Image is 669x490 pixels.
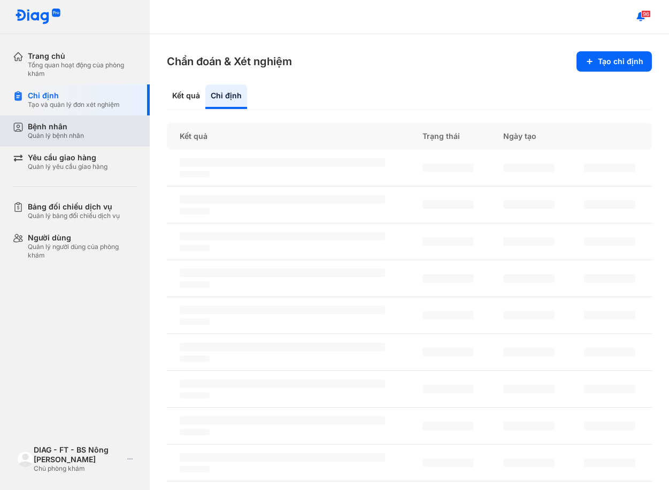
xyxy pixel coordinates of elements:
[180,416,385,425] span: ‌
[422,237,474,246] span: ‌
[34,464,123,473] div: Chủ phòng khám
[180,355,210,362] span: ‌
[422,200,474,209] span: ‌
[180,171,210,177] span: ‌
[422,274,474,283] span: ‌
[180,195,385,204] span: ‌
[17,451,34,468] img: logo
[422,164,474,172] span: ‌
[422,422,474,430] span: ‌
[503,348,555,356] span: ‌
[576,51,652,72] button: Tạo chỉ định
[180,392,210,399] span: ‌
[28,51,137,61] div: Trang chủ
[584,274,635,283] span: ‌
[584,164,635,172] span: ‌
[28,153,107,162] div: Yêu cầu giao hàng
[167,84,205,109] div: Kết quả
[180,429,210,435] span: ‌
[180,232,385,240] span: ‌
[28,233,137,243] div: Người dùng
[584,200,635,209] span: ‌
[180,282,210,288] span: ‌
[490,123,571,150] div: Ngày tạo
[422,458,474,467] span: ‌
[28,100,120,109] div: Tạo và quản lý đơn xét nghiệm
[503,200,555,209] span: ‌
[503,164,555,172] span: ‌
[422,311,474,320] span: ‌
[180,208,210,214] span: ‌
[34,445,123,464] div: DIAG - FT - BS Nông [PERSON_NAME]
[180,466,210,472] span: ‌
[503,458,555,467] span: ‌
[180,453,385,462] span: ‌
[180,306,385,314] span: ‌
[503,311,555,320] span: ‌
[180,158,385,167] span: ‌
[28,212,120,220] div: Quản lý bảng đối chiếu dịch vụ
[584,385,635,393] span: ‌
[180,343,385,351] span: ‌
[28,122,84,131] div: Bệnh nhân
[28,202,120,212] div: Bảng đối chiếu dịch vụ
[422,385,474,393] span: ‌
[180,245,210,251] span: ‌
[503,237,555,246] span: ‌
[205,84,247,109] div: Chỉ định
[28,243,137,260] div: Quản lý người dùng của phòng khám
[28,131,84,140] div: Quản lý bệnh nhân
[584,458,635,467] span: ‌
[584,422,635,430] span: ‌
[584,311,635,320] span: ‌
[180,379,385,388] span: ‌
[584,348,635,356] span: ‌
[503,422,555,430] span: ‌
[584,237,635,246] span: ‌
[422,348,474,356] span: ‌
[410,123,490,150] div: Trạng thái
[503,274,555,283] span: ‌
[503,385,555,393] span: ‌
[15,9,61,25] img: logo
[180,269,385,277] span: ‌
[28,61,137,78] div: Tổng quan hoạt động của phòng khám
[167,123,410,150] div: Kết quả
[180,318,210,325] span: ‌
[641,10,651,18] span: 96
[28,91,120,100] div: Chỉ định
[167,54,292,69] h3: Chẩn đoán & Xét nghiệm
[28,162,107,171] div: Quản lý yêu cầu giao hàng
